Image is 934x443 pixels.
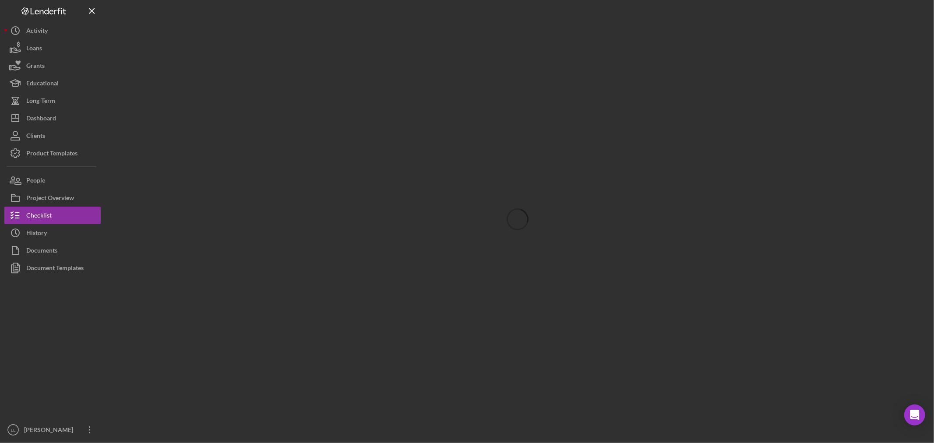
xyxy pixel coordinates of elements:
div: Open Intercom Messenger [904,404,925,425]
button: Loans [4,39,101,57]
div: History [26,224,47,244]
div: Product Templates [26,144,78,164]
button: Product Templates [4,144,101,162]
button: Long-Term [4,92,101,109]
div: Documents [26,242,57,261]
div: Document Templates [26,259,84,279]
div: Grants [26,57,45,77]
div: People [26,172,45,191]
div: Project Overview [26,189,74,209]
button: Clients [4,127,101,144]
text: LL [11,428,16,432]
button: People [4,172,101,189]
button: History [4,224,101,242]
div: Loans [26,39,42,59]
div: Checklist [26,207,52,226]
div: [PERSON_NAME] [22,421,79,441]
button: Project Overview [4,189,101,207]
button: Documents [4,242,101,259]
button: Grants [4,57,101,74]
button: Checklist [4,207,101,224]
div: Clients [26,127,45,147]
div: Long-Term [26,92,55,112]
button: Educational [4,74,101,92]
div: Educational [26,74,59,94]
button: Activity [4,22,101,39]
div: Dashboard [26,109,56,129]
div: Activity [26,22,48,42]
button: Dashboard [4,109,101,127]
button: Document Templates [4,259,101,277]
button: LL[PERSON_NAME] [4,421,101,439]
